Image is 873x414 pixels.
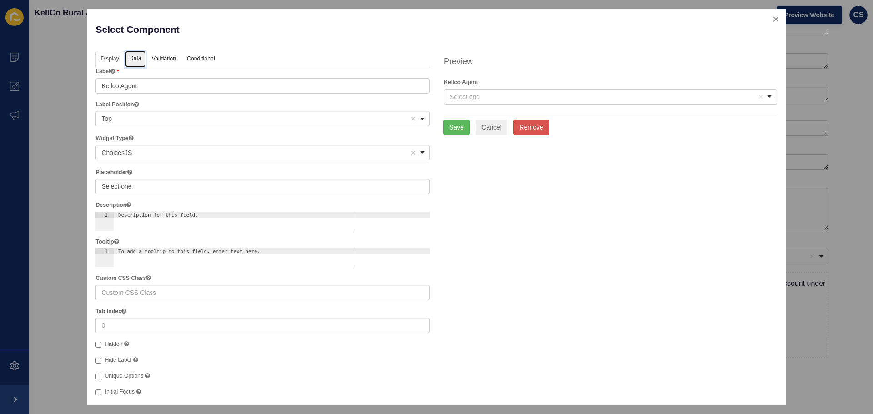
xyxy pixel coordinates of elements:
[95,17,430,41] p: Select Component
[118,212,394,218] div: Description for this field.
[95,212,114,218] div: 1
[125,51,146,68] a: Data
[450,92,757,101] div: Select one
[95,285,430,300] input: Custom CSS Class
[95,238,119,246] label: Tooltip
[101,149,132,156] span: ChoicesJS
[95,389,101,395] input: Initial Focus
[105,404,126,411] span: Disabled
[756,92,765,101] button: Remove item: 'Select one'
[105,389,135,395] span: Initial Focus
[95,248,114,254] div: 1
[101,115,112,122] span: Top
[95,342,101,348] input: Hidden
[105,341,122,347] span: Hidden
[95,100,139,109] label: Label Position
[95,67,119,75] label: Label
[767,10,785,29] button: close
[409,114,418,123] button: Remove item: 'top'
[105,373,143,379] span: Unique Options
[95,318,430,333] input: 0
[95,78,430,94] input: Field Label
[95,134,133,142] label: Widget Type
[444,56,777,67] h4: Preview
[95,168,132,176] label: Placeholder
[95,307,126,315] label: Tab Index
[476,120,507,135] button: Cancel
[105,357,131,363] span: Hide Label
[95,201,131,209] label: Description
[95,51,124,67] a: Display
[95,358,101,364] input: Hide Label
[95,374,101,379] input: Unique Options
[147,51,181,67] a: Validation
[513,120,549,135] button: Remove
[444,78,478,86] label: Kellco Agent
[182,51,220,67] a: Conditional
[443,120,470,135] button: Save
[409,148,418,157] button: Remove item: 'choicesjs'
[95,274,151,282] label: Custom CSS Class
[118,249,394,254] div: To add a tooltip to this field, enter text here.
[95,179,430,194] input: Placeholder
